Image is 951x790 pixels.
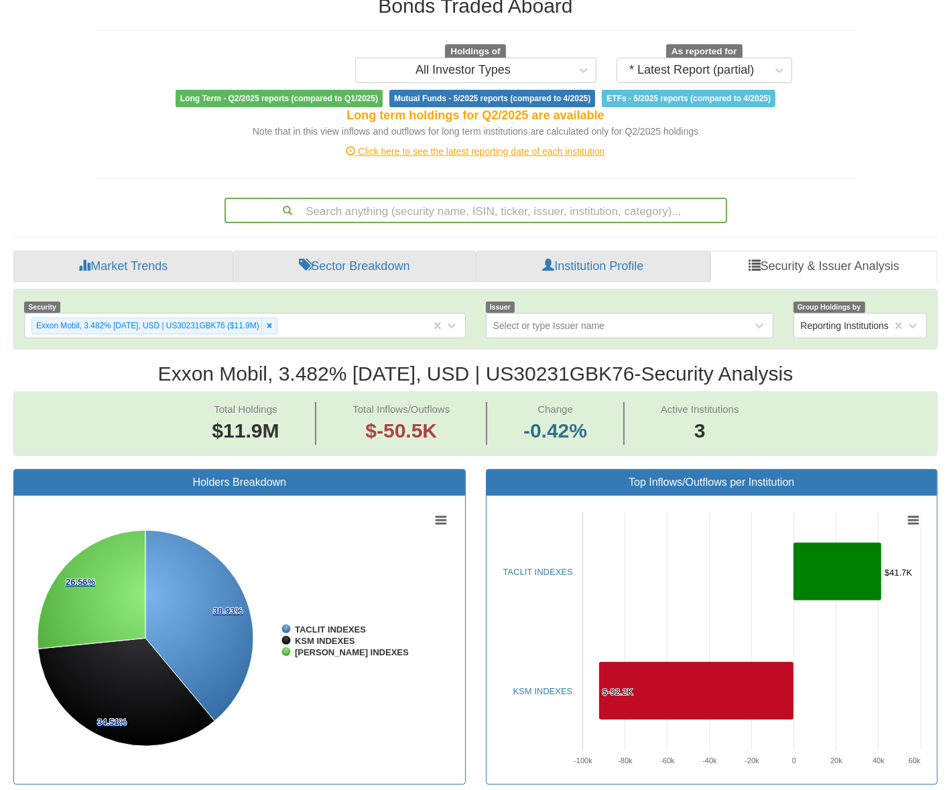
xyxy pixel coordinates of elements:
div: * Latest Report (partial) [629,64,754,77]
tspan: [PERSON_NAME] INDEXES [295,647,409,657]
text: 60k [908,756,920,765]
div: Search anything (security name, ISIN, ticker, issuer, institution, category)... [226,199,726,222]
h3: Holders Breakdown [24,476,455,488]
span: $-50.5K [365,419,437,442]
tspan: 26.56% [66,577,96,587]
span: ETFs - 5/2025 reports (compared to 4/2025) [602,90,775,107]
a: Sector Breakdown [233,251,476,283]
tspan: $41.7K [885,568,913,578]
tspan: TACLIT INDEXES [295,624,366,635]
div: Exxon Mobil, 3.482% [DATE], USD | US30231GBK76 ($11.9M) [32,318,261,334]
text: -60k [660,756,675,765]
div: Click here to see the latest reporting date of each institution [84,145,868,158]
span: Holdings of [445,44,505,59]
text: 0 [791,756,796,765]
span: Long Term - Q2/2025 reports (compared to Q1/2025) [176,90,383,107]
span: Total Holdings [214,403,277,415]
text: -80k [618,756,633,765]
span: Change [537,403,573,415]
tspan: 34.51% [97,717,127,727]
span: Total Inflows/Outflows [353,403,450,415]
div: Select or type Issuer name [493,319,605,332]
span: Group Holdings by [794,302,865,313]
span: 3 [661,417,739,446]
a: Security & Issuer Analysis [710,251,938,283]
a: Institution Profile [476,251,710,283]
div: All Investor Types [416,64,511,77]
tspan: 38.93% [213,606,243,616]
h2: Exxon Mobil, 3.482% [DATE], USD | US30231GBK76 - Security Analysis [13,363,938,385]
text: 20k [830,756,842,765]
span: Active Institutions [661,403,739,415]
span: Mutual Funds - 5/2025 reports (compared to 4/2025) [389,90,595,107]
text: -20k [745,756,759,765]
a: TACLIT INDEXES [503,567,573,577]
span: As reported for [666,44,743,59]
tspan: KSM INDEXES [295,636,355,646]
text: 40k [873,756,885,765]
span: Issuer [486,302,515,313]
tspan: $-92.2K [603,687,633,697]
span: $11.9M [212,419,279,442]
a: KSM INDEXES [513,686,573,696]
h3: Top Inflows/Outflows per Institution [497,476,928,488]
span: -0.42% [523,417,587,446]
a: Market Trends [13,251,233,283]
div: Reporting Institutions [801,319,889,332]
text: -100k [574,756,592,765]
text: -40k [702,756,717,765]
div: Note that in this view inflows and outflows for long term institutions are calculated only for Q2... [94,125,858,138]
span: Security [24,302,60,313]
div: Long term holdings for Q2/2025 are available [94,107,858,125]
